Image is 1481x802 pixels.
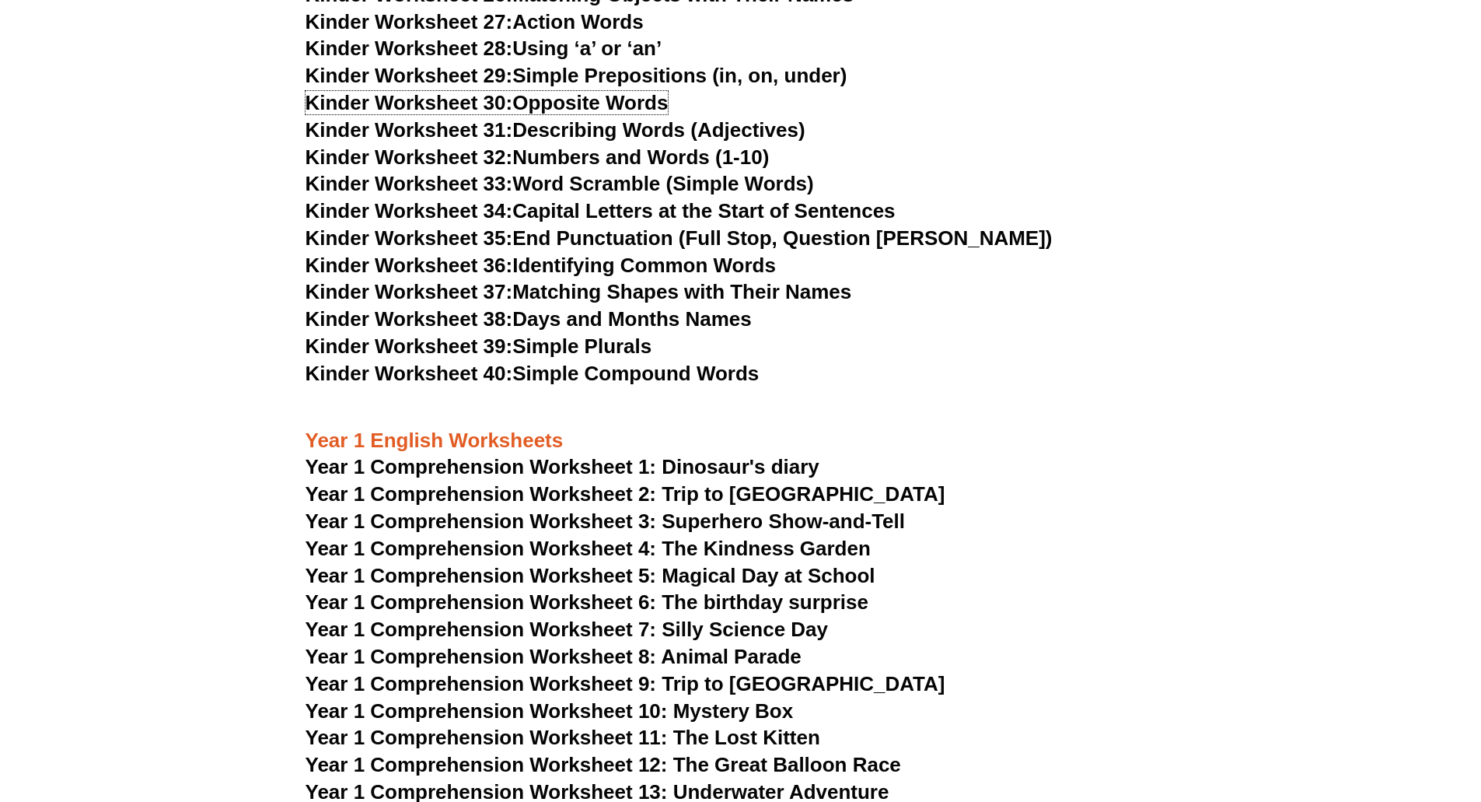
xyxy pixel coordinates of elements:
span: Kinder Worksheet 34: [306,199,513,222]
a: Year 1 Comprehension Worksheet 10: Mystery Box [306,699,794,723]
iframe: Chat Widget [1222,626,1481,802]
a: Year 1 Comprehension Worksheet 4: The Kindness Garden [306,537,871,560]
span: Kinder Worksheet 40: [306,362,513,385]
a: Kinder Worksheet 40:Simple Compound Words [306,362,760,385]
span: Kinder Worksheet 30: [306,91,513,114]
a: Year 1 Comprehension Worksheet 1: Dinosaur's diary [306,455,819,478]
a: Kinder Worksheet 32:Numbers and Words (1-10) [306,145,770,169]
a: Kinder Worksheet 28:Using ‘a’ or ‘an’ [306,37,662,60]
a: Kinder Worksheet 27:Action Words [306,10,644,33]
span: Kinder Worksheet 32: [306,145,513,169]
a: Kinder Worksheet 31:Describing Words (Adjectives) [306,118,805,142]
a: Kinder Worksheet 37:Matching Shapes with Their Names [306,280,852,303]
a: Kinder Worksheet 29:Simple Prepositions (in, on, under) [306,64,847,87]
a: Year 1 Comprehension Worksheet 12: The Great Balloon Race [306,753,901,776]
span: Kinder Worksheet 27: [306,10,513,33]
span: Kinder Worksheet 36: [306,254,513,277]
a: Year 1 Comprehension Worksheet 7: Silly Science Day [306,618,829,641]
h3: Year 1 English Worksheets [306,428,1176,454]
a: Kinder Worksheet 39:Simple Plurals [306,334,652,358]
a: Year 1 Comprehension Worksheet 6: The birthday surprise [306,590,868,614]
span: Kinder Worksheet 33: [306,172,513,195]
span: Kinder Worksheet 35: [306,226,513,250]
a: Year 1 Comprehension Worksheet 3: Superhero Show-and-Tell [306,510,906,533]
a: Kinder Worksheet 36:Identifying Common Words [306,254,776,277]
span: Kinder Worksheet 31: [306,118,513,142]
a: Kinder Worksheet 33:Word Scramble (Simple Words) [306,172,814,195]
a: Year 1 Comprehension Worksheet 8: Animal Parade [306,645,802,668]
span: Kinder Worksheet 29: [306,64,513,87]
a: Year 1 Comprehension Worksheet 11: The Lost Kitten [306,726,820,749]
a: Kinder Worksheet 35:End Punctuation (Full Stop, Question [PERSON_NAME]) [306,226,1053,250]
span: Kinder Worksheet 38: [306,307,513,331]
a: Year 1 Comprehension Worksheet 9: Trip to [GEOGRAPHIC_DATA] [306,672,945,695]
a: Year 1 Comprehension Worksheet 2: Trip to [GEOGRAPHIC_DATA] [306,482,945,506]
a: Kinder Worksheet 34:Capital Letters at the Start of Sentences [306,199,896,222]
span: Kinder Worksheet 39: [306,334,513,358]
a: Year 1 Comprehension Worksheet 5: Magical Day at School [306,564,875,587]
span: Kinder Worksheet 37: [306,280,513,303]
span: Kinder Worksheet 28: [306,37,513,60]
a: Kinder Worksheet 38:Days and Months Names [306,307,752,331]
a: Kinder Worksheet 30:Opposite Words [306,91,669,114]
